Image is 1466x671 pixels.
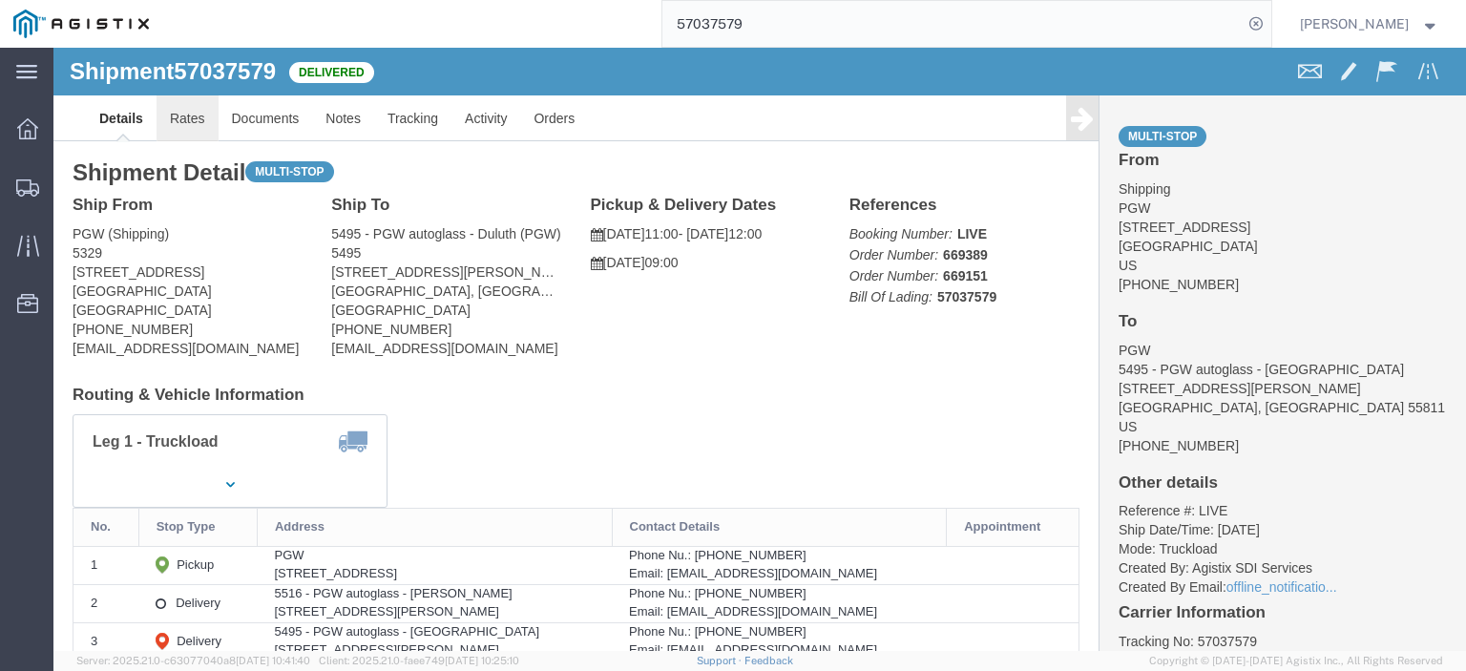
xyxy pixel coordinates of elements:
[662,1,1243,47] input: Search for shipment number, reference number
[236,655,310,666] span: [DATE] 10:41:40
[744,655,793,666] a: Feedback
[1300,13,1409,34] span: Jesse Jordan
[445,655,519,666] span: [DATE] 10:25:10
[1299,12,1440,35] button: [PERSON_NAME]
[76,655,310,666] span: Server: 2025.21.0-c63077040a8
[13,10,149,38] img: logo
[53,48,1466,651] iframe: FS Legacy Container
[319,655,519,666] span: Client: 2025.21.0-faee749
[697,655,744,666] a: Support
[1149,653,1443,669] span: Copyright © [DATE]-[DATE] Agistix Inc., All Rights Reserved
